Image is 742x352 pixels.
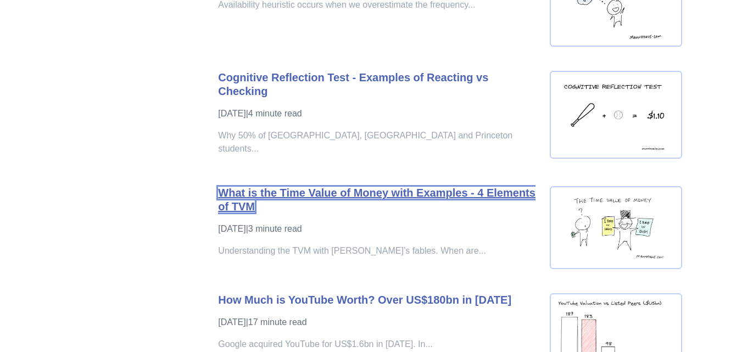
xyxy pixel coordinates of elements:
p: [DATE] | 17 minute read [218,316,539,329]
p: Why 50% of [GEOGRAPHIC_DATA], [GEOGRAPHIC_DATA] and Princeton students... [218,129,539,155]
p: Understanding the TVM with [PERSON_NAME]’s fables. When are... [218,244,539,258]
a: What is the Time Value of Money with Examples - 4 Elements of TVM [218,187,535,213]
p: Google acquired YouTube for US$1.6bn in [DATE]. In... [218,338,539,351]
a: How Much is YouTube Worth? Over US$180bn in [DATE] [218,294,511,306]
a: Cognitive Reflection Test - Examples of Reacting vs Checking [218,71,488,97]
p: [DATE] | 3 minute read [218,222,539,236]
p: [DATE] | 4 minute read [218,107,539,120]
img: time-value-of-money [550,186,682,269]
img: cognitive-reflection-test [550,71,682,159]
